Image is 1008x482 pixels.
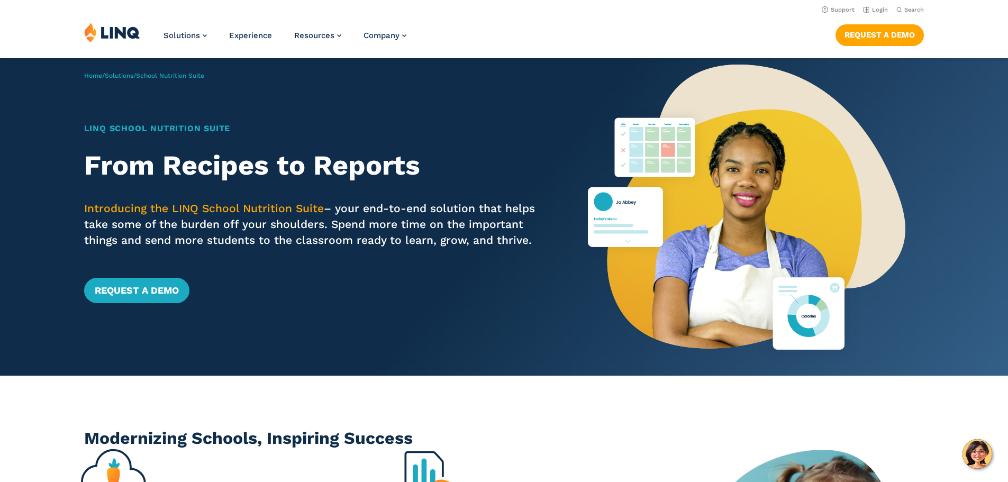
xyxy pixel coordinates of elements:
nav: Button Navigation [836,22,924,46]
a: Home [84,72,102,79]
nav: Primary Navigation [164,22,406,57]
a: Request a Demo [836,24,924,46]
span: Company [364,31,399,40]
img: LINQ | K‑12 Software [84,22,140,42]
span: Search [904,6,924,13]
span: Solutions [164,31,200,40]
a: Resources [294,31,341,40]
a: Request a Demo [84,278,189,303]
a: Solutions [164,31,207,40]
img: Nutrition Suite Launch [588,58,905,376]
button: Open Search Bar [896,6,924,14]
button: Hello, have a question? Let’s chat. [962,439,992,469]
h2: From Recipes to Reports [84,150,547,181]
a: Company [364,31,406,40]
h1: LINQ School Nutrition Suite [84,122,547,135]
p: – your end-to-end solution that helps take some of the burden off your shoulders. Spend more time... [84,201,547,248]
a: Experience [229,31,272,40]
a: Support [822,6,855,13]
span: Resources [294,31,334,40]
span: School Nutrition Suite [136,72,204,79]
a: Login [863,6,888,13]
span: / / [84,72,204,79]
h2: Modernizing Schools, Inspiring Success [84,426,924,450]
a: Solutions [105,72,133,79]
span: Introducing the LINQ School Nutrition Suite [84,202,324,215]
